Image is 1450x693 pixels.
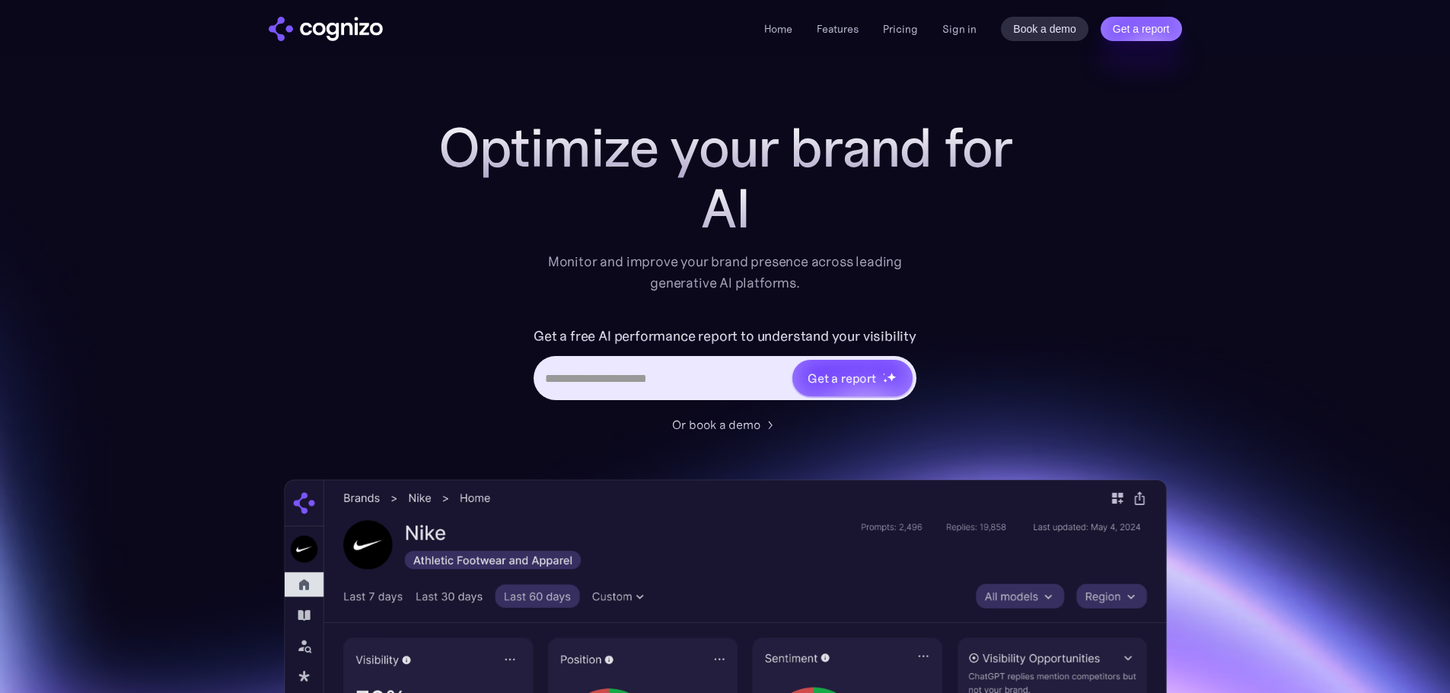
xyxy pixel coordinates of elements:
a: Or book a demo [672,415,779,434]
h1: Optimize your brand for [421,117,1030,178]
a: Get a report [1101,17,1182,41]
a: Pricing [883,22,918,36]
img: star [883,373,885,375]
img: cognizo logo [269,17,383,41]
a: home [269,17,383,41]
div: Monitor and improve your brand presence across leading generative AI platforms. [538,251,913,294]
img: star [887,372,897,382]
form: Hero URL Input Form [534,324,916,408]
img: star [883,378,888,383]
a: Home [764,22,792,36]
div: AI [421,178,1030,239]
a: Get a reportstarstarstar [791,358,914,398]
div: Or book a demo [672,415,760,434]
a: Sign in [942,20,977,38]
a: Features [817,22,859,36]
label: Get a free AI performance report to understand your visibility [534,324,916,348]
div: Get a report [808,369,876,387]
a: Book a demo [1001,17,1088,41]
